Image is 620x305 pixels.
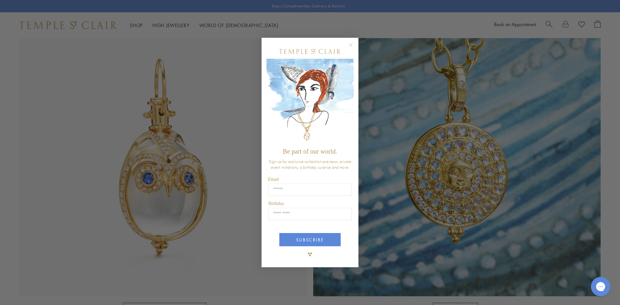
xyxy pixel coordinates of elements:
span: Birthday [268,201,284,206]
iframe: Gorgias live chat messenger [588,275,614,299]
span: Sign up for exclusive collection previews, private event invitations, a birthday surprise and more. [269,158,351,170]
img: TSC [304,248,316,261]
img: Temple St. Clair [279,49,341,54]
span: Be part of our world. [283,148,337,155]
img: c4a9eb12-d91a-4d4a-8ee0-386386f4f338.jpeg [266,59,354,145]
input: Email [268,184,352,196]
span: Email [268,177,279,182]
button: Close dialog [350,44,358,52]
button: SUBSCRIBE [279,233,341,246]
